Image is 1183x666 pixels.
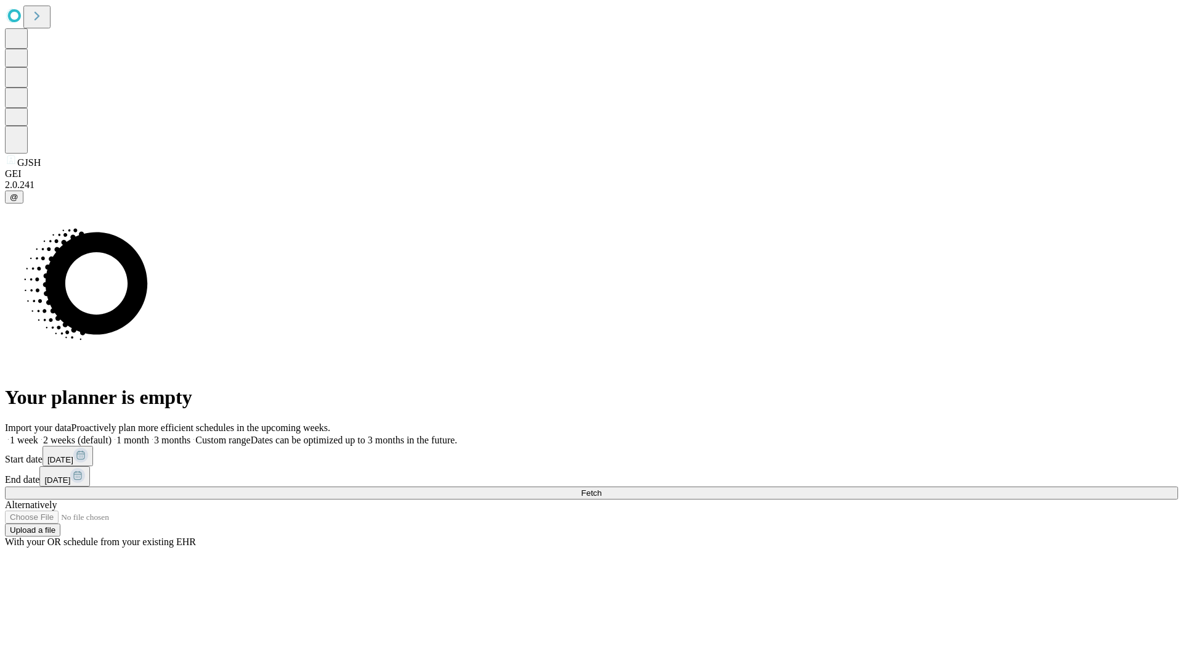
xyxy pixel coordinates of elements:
span: 1 week [10,435,38,445]
span: 2 weeks (default) [43,435,112,445]
span: Alternatively [5,499,57,510]
span: 3 months [154,435,190,445]
span: @ [10,192,18,202]
span: 1 month [116,435,149,445]
span: Dates can be optimized up to 3 months in the future. [251,435,457,445]
button: [DATE] [39,466,90,487]
button: @ [5,191,23,203]
h1: Your planner is empty [5,386,1178,409]
div: Start date [5,446,1178,466]
span: Fetch [581,488,601,498]
span: [DATE] [47,455,73,464]
span: [DATE] [44,475,70,485]
button: Upload a file [5,524,60,536]
button: Fetch [5,487,1178,499]
div: End date [5,466,1178,487]
span: With your OR schedule from your existing EHR [5,536,196,547]
span: GJSH [17,157,41,168]
button: [DATE] [43,446,93,466]
span: Custom range [195,435,250,445]
div: 2.0.241 [5,179,1178,191]
div: GEI [5,168,1178,179]
span: Import your data [5,422,71,433]
span: Proactively plan more efficient schedules in the upcoming weeks. [71,422,330,433]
